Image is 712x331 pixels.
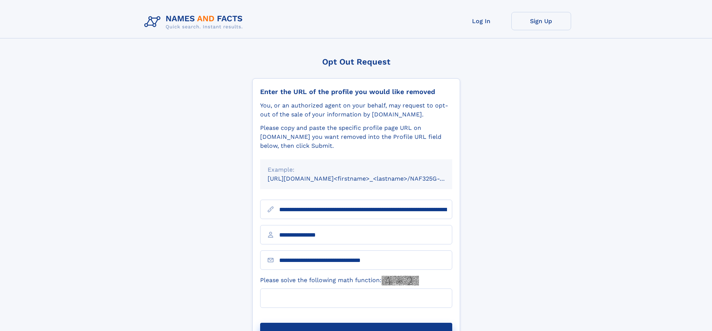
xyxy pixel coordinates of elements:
[260,124,452,150] div: Please copy and paste the specific profile page URL on [DOMAIN_NAME] you want removed into the Pr...
[141,12,249,32] img: Logo Names and Facts
[268,175,466,182] small: [URL][DOMAIN_NAME]<firstname>_<lastname>/NAF325G-xxxxxxxx
[511,12,571,30] a: Sign Up
[252,57,460,66] div: Opt Out Request
[451,12,511,30] a: Log In
[268,165,445,174] div: Example:
[260,276,419,285] label: Please solve the following math function:
[260,88,452,96] div: Enter the URL of the profile you would like removed
[260,101,452,119] div: You, or an authorized agent on your behalf, may request to opt-out of the sale of your informatio...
